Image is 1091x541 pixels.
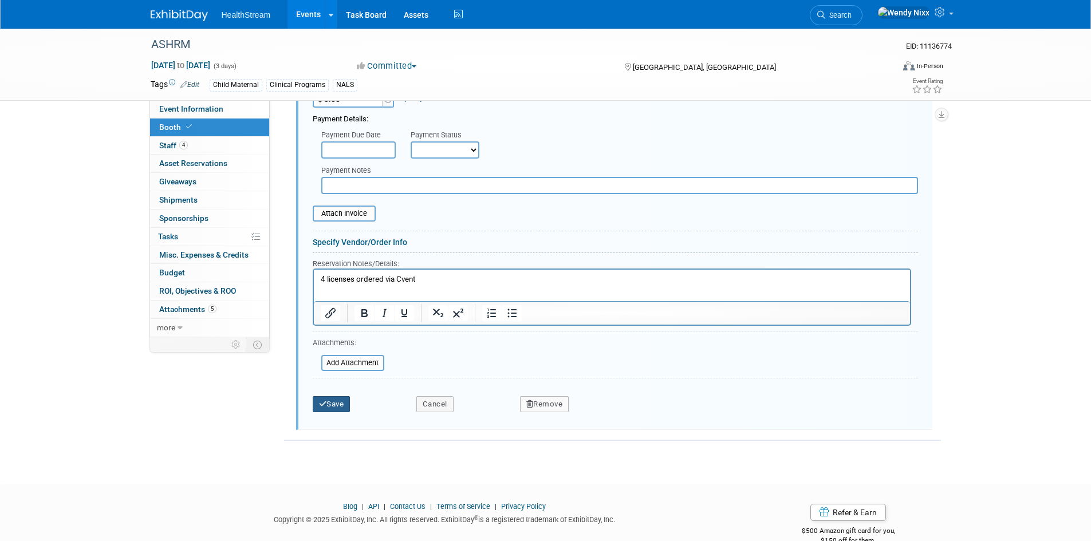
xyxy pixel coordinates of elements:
span: | [359,502,367,511]
div: Copyright © 2025 ExhibitDay, Inc. All rights reserved. ExhibitDay is a registered trademark of Ex... [151,512,739,525]
div: In-Person [916,62,943,70]
div: ASHRM [147,34,876,55]
a: ROI, Objectives & ROO [150,282,269,300]
button: Bold [355,305,374,321]
span: Search [825,11,852,19]
a: Specify Vendor/Order Info [313,238,407,247]
img: Format-Inperson.png [903,61,915,70]
span: Staff [159,141,188,150]
i: Booth reservation complete [186,124,192,130]
span: [GEOGRAPHIC_DATA], [GEOGRAPHIC_DATA] [633,63,776,72]
div: Payment Due Date [321,130,393,141]
button: Insert/edit link [321,305,340,321]
a: Giveaways [150,173,269,191]
div: Event Rating [912,78,943,84]
a: Refer & Earn [810,504,886,521]
button: Subscript [428,305,448,321]
span: [DATE] [DATE] [151,60,211,70]
span: Giveaways [159,177,196,186]
a: Search [810,5,862,25]
button: Numbered list [482,305,502,321]
a: Asset Reservations [150,155,269,172]
div: Event Format [826,60,944,77]
td: Toggle Event Tabs [246,337,269,352]
span: more [157,323,175,332]
span: Event ID: 11136774 [906,42,952,50]
td: Tags [151,78,199,92]
a: API [368,502,379,511]
div: Clinical Programs [266,79,329,91]
button: Underline [395,305,414,321]
span: 4 [179,141,188,149]
button: Bullet list [502,305,522,321]
button: Save [313,396,350,412]
span: Shipments [159,195,198,204]
a: Privacy Policy [501,502,546,511]
button: Remove [520,396,569,412]
iframe: Rich Text Area [314,270,910,301]
span: ROI, Objectives & ROO [159,286,236,295]
a: Sponsorships [150,210,269,227]
a: more [150,319,269,337]
sup: ® [474,515,478,521]
button: Italic [375,305,394,321]
a: Misc. Expenses & Credits [150,246,269,264]
span: Asset Reservations [159,159,227,168]
span: (3 days) [212,62,237,70]
div: NALS [333,79,357,91]
button: Superscript [448,305,468,321]
span: HealthStream [222,10,271,19]
span: | [492,502,499,511]
a: Blog [343,502,357,511]
span: Event Information [159,104,223,113]
a: Edit [180,81,199,89]
a: Terms of Service [436,502,490,511]
div: Child Maternal [210,79,262,91]
span: Tasks [158,232,178,241]
div: Attachments: [313,338,384,351]
a: Attachments5 [150,301,269,318]
div: Payment Details: [313,108,918,125]
a: Budget [150,264,269,282]
a: Tasks [150,228,269,246]
span: Attachments [159,305,216,314]
span: | [427,502,435,511]
div: Payment Status [411,130,487,141]
span: to [175,61,186,70]
div: Payment Notes [321,165,918,177]
span: Misc. Expenses & Credits [159,250,249,259]
a: Shipments [150,191,269,209]
span: Sponsorships [159,214,208,223]
img: ExhibitDay [151,10,208,21]
span: Budget [159,268,185,277]
td: Personalize Event Tab Strip [226,337,246,352]
a: Staff4 [150,137,269,155]
img: Wendy Nixx [877,6,930,19]
span: | [381,502,388,511]
span: 5 [208,305,216,313]
a: Event Information [150,100,269,118]
a: Booth [150,119,269,136]
button: Cancel [416,396,454,412]
div: Reservation Notes/Details: [313,258,911,269]
a: Contact Us [390,502,426,511]
span: Booth [159,123,194,132]
button: Committed [353,60,421,72]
